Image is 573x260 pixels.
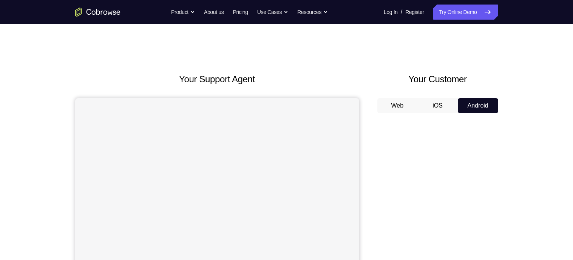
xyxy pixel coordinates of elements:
[384,5,398,20] a: Log In
[405,5,424,20] a: Register
[204,5,224,20] a: About us
[401,8,402,17] span: /
[233,5,248,20] a: Pricing
[458,98,498,113] button: Android
[171,5,195,20] button: Product
[417,98,458,113] button: iOS
[433,5,498,20] a: Try Online Demo
[377,72,498,86] h2: Your Customer
[75,8,120,17] a: Go to the home page
[297,5,328,20] button: Resources
[257,5,288,20] button: Use Cases
[377,98,418,113] button: Web
[75,72,359,86] h2: Your Support Agent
